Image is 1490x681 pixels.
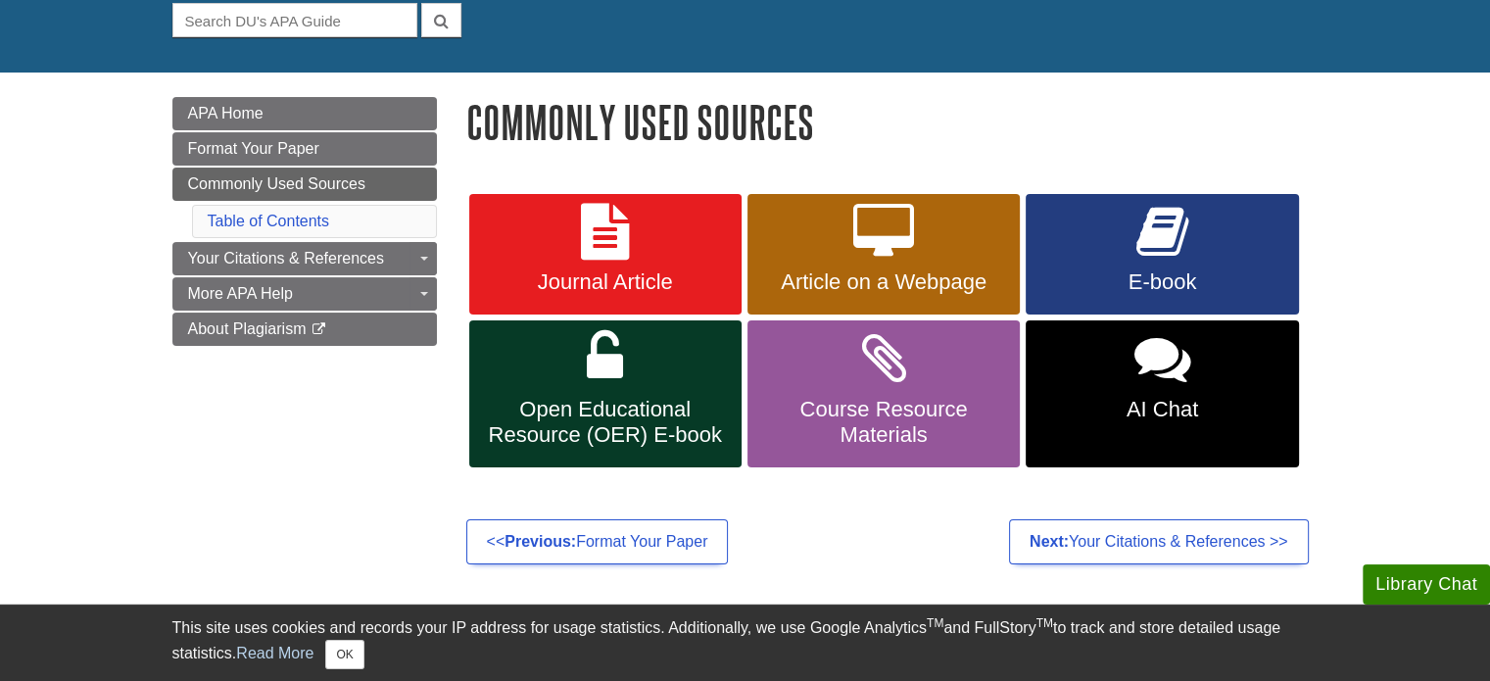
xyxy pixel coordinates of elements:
[172,97,437,346] div: Guide Page Menu
[484,269,727,295] span: Journal Article
[188,285,293,302] span: More APA Help
[927,616,943,630] sup: TM
[466,519,729,564] a: <<Previous:Format Your Paper
[1026,194,1298,316] a: E-book
[747,194,1020,316] a: Article on a Webpage
[172,277,437,311] a: More APA Help
[484,397,727,448] span: Open Educational Resource (OER) E-book
[1026,320,1298,467] a: AI Chat
[172,242,437,275] a: Your Citations & References
[747,320,1020,467] a: Course Resource Materials
[172,313,437,346] a: About Plagiarism
[469,194,742,316] a: Journal Article
[172,97,437,130] a: APA Home
[172,3,417,37] input: Search DU's APA Guide
[172,616,1319,669] div: This site uses cookies and records your IP address for usage statistics. Additionally, we use Goo...
[1030,533,1069,550] strong: Next:
[505,533,576,550] strong: Previous:
[188,250,384,267] span: Your Citations & References
[762,397,1005,448] span: Course Resource Materials
[172,168,437,201] a: Commonly Used Sources
[188,105,264,122] span: APA Home
[172,132,437,166] a: Format Your Paper
[1036,616,1053,630] sup: TM
[1363,564,1490,605] button: Library Chat
[311,323,327,336] i: This link opens in a new window
[188,320,307,337] span: About Plagiarism
[762,269,1005,295] span: Article on a Webpage
[236,645,313,661] a: Read More
[1009,519,1309,564] a: Next:Your Citations & References >>
[188,140,319,157] span: Format Your Paper
[1040,397,1283,422] span: AI Chat
[466,97,1319,147] h1: Commonly Used Sources
[1040,269,1283,295] span: E-book
[188,175,365,192] span: Commonly Used Sources
[469,320,742,467] a: Open Educational Resource (OER) E-book
[325,640,363,669] button: Close
[208,213,330,229] a: Table of Contents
